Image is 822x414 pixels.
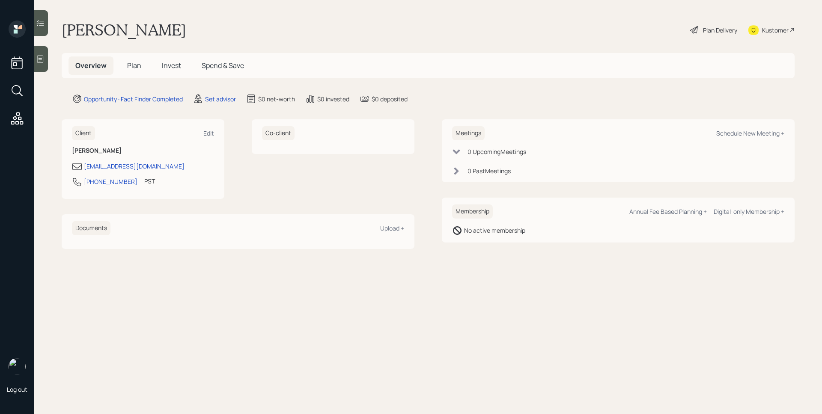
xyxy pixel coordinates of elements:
h1: [PERSON_NAME] [62,21,186,39]
div: [EMAIL_ADDRESS][DOMAIN_NAME] [84,162,185,171]
div: Opportunity · Fact Finder Completed [84,95,183,103]
div: 0 Upcoming Meeting s [468,147,526,156]
div: Annual Fee Based Planning + [629,207,707,216]
span: Invest [162,61,181,70]
div: Set advisor [205,95,236,103]
h6: Client [72,126,95,140]
h6: [PERSON_NAME] [72,147,214,154]
h6: Co-client [262,126,295,140]
span: Overview [75,61,107,70]
div: [PHONE_NUMBER] [84,177,137,186]
h6: Meetings [452,126,485,140]
h6: Documents [72,221,110,235]
h6: Membership [452,204,493,219]
div: Log out [7,385,27,393]
div: $0 invested [317,95,349,103]
div: Upload + [380,224,404,232]
div: Schedule New Meeting + [716,129,784,137]
div: PST [144,177,155,186]
span: Plan [127,61,141,70]
span: Spend & Save [202,61,244,70]
div: 0 Past Meeting s [468,166,511,175]
div: Kustomer [762,26,789,35]
div: Plan Delivery [703,26,737,35]
div: $0 net-worth [258,95,295,103]
div: Edit [203,129,214,137]
div: $0 deposited [372,95,408,103]
div: Digital-only Membership + [714,207,784,216]
div: No active membership [464,226,525,235]
img: james-distasi-headshot.png [9,358,26,375]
